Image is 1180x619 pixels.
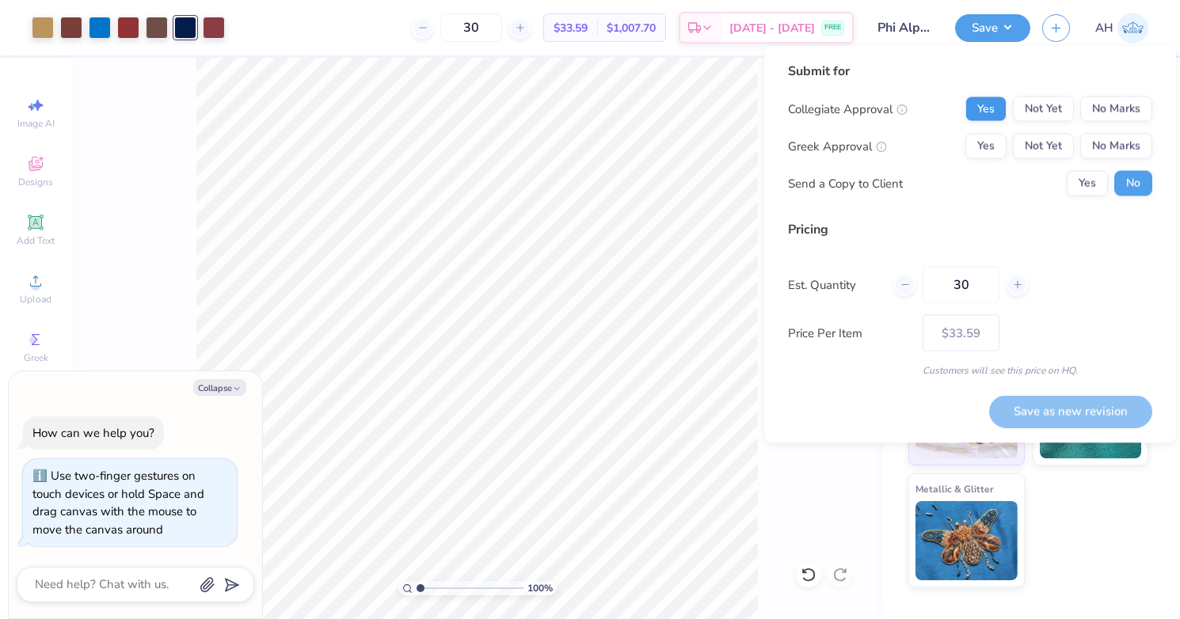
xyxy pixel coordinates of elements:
button: No Marks [1080,134,1152,159]
button: Yes [1067,171,1108,196]
span: $33.59 [554,20,588,36]
button: Not Yet [1013,97,1074,122]
input: – – [923,267,999,303]
span: Add Text [17,234,55,247]
label: Price Per Item [788,324,911,342]
a: AH [1095,13,1148,44]
span: $1,007.70 [607,20,656,36]
div: Customers will see this price on HQ. [788,363,1152,378]
div: Send a Copy to Client [788,174,903,192]
div: Use two-finger gestures on touch devices or hold Space and drag canvas with the mouse to move the... [32,468,204,537]
span: Metallic & Glitter [915,480,994,497]
span: [DATE] - [DATE] [729,20,815,36]
button: Save [955,14,1030,42]
button: No Marks [1080,97,1152,122]
span: 100 % [527,581,553,595]
span: FREE [824,22,841,33]
span: Greek [24,351,48,364]
input: Untitled Design [866,12,943,44]
button: Not Yet [1013,134,1074,159]
img: Allison Helms [1117,13,1148,44]
div: Submit for [788,62,1152,81]
div: How can we help you? [32,425,154,441]
label: Est. Quantity [788,275,882,294]
img: Metallic & Glitter [915,501,1018,580]
input: – – [440,13,502,42]
span: AH [1095,19,1113,37]
span: Upload [20,293,51,306]
button: Collapse [193,379,246,396]
span: Designs [18,176,53,188]
button: No [1114,171,1152,196]
button: Yes [965,134,1007,159]
span: Image AI [17,117,55,130]
div: Greek Approval [788,137,887,155]
div: Pricing [788,220,1152,239]
div: Collegiate Approval [788,100,908,118]
button: Yes [965,97,1007,122]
